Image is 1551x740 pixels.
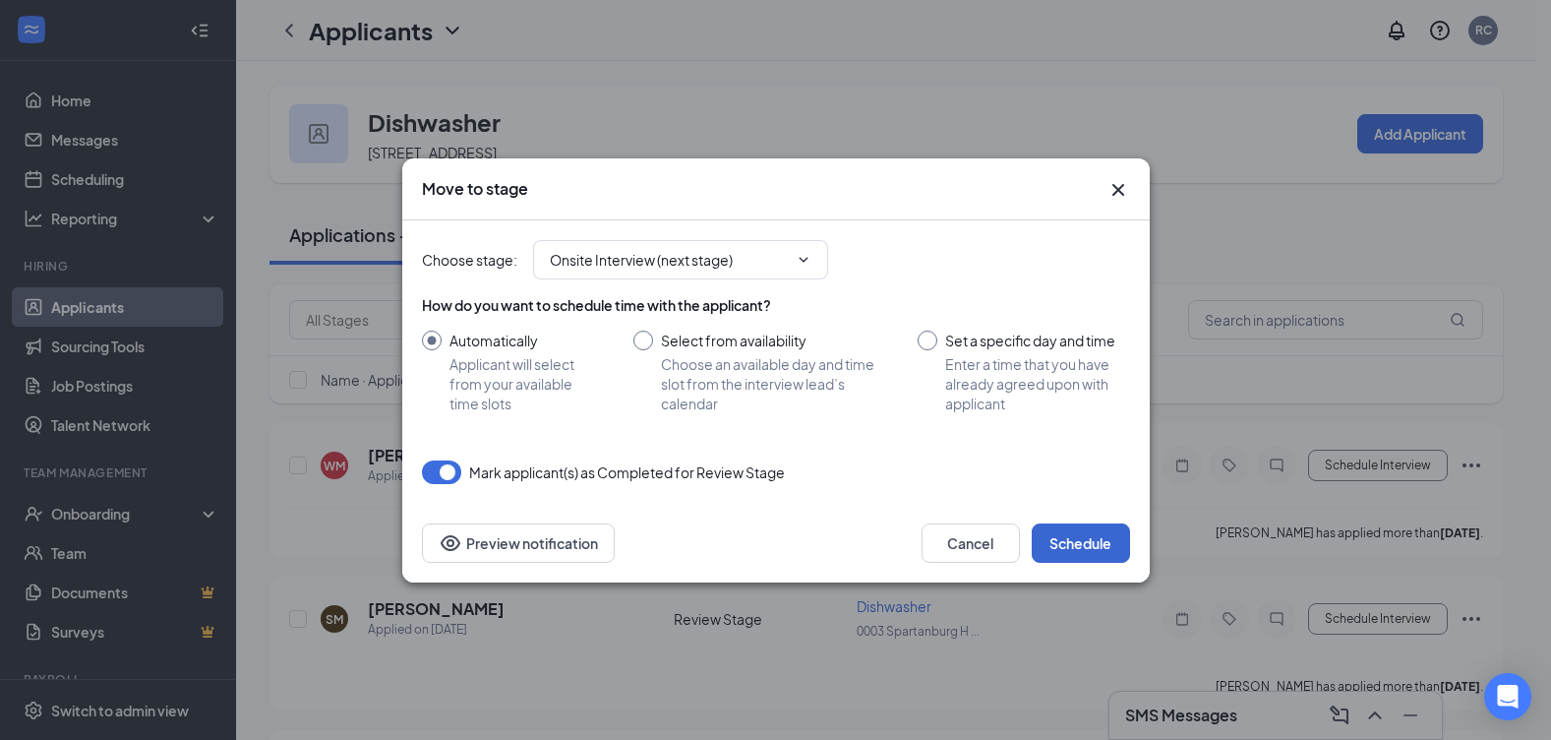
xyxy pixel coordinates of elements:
[922,524,1020,563] button: Cancel
[422,295,1130,315] div: How do you want to schedule time with the applicant?
[469,461,785,484] span: Mark applicant(s) as Completed for Review Stage
[422,249,517,271] span: Choose stage :
[439,531,462,555] svg: Eye
[422,524,615,563] button: Preview notificationEye
[422,178,528,200] h3: Move to stage
[1106,178,1130,202] svg: Cross
[1106,178,1130,202] button: Close
[1032,524,1130,563] button: Schedule
[1484,673,1531,720] div: Open Intercom Messenger
[796,252,811,268] svg: ChevronDown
